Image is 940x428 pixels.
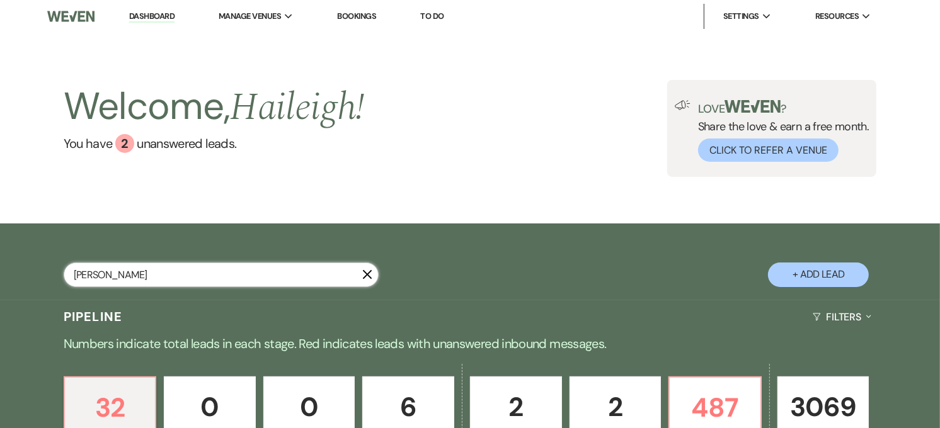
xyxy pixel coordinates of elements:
[768,262,869,287] button: + Add Lead
[723,10,759,23] span: Settings
[230,79,364,137] span: Haileigh !
[16,334,924,354] p: Numbers indicate total leads in each stage. Red indicates leads with unanswered inbound messages.
[219,10,281,23] span: Manage Venues
[64,80,365,134] h2: Welcome,
[47,3,95,30] img: Weven Logo
[808,300,876,334] button: Filters
[675,100,691,110] img: loud-speaker-illustration.svg
[420,11,444,21] a: To Do
[129,11,175,23] a: Dashboard
[370,386,446,428] p: 6
[698,100,869,115] p: Love ?
[725,100,781,113] img: weven-logo-green.svg
[64,308,123,325] h3: Pipeline
[691,100,869,162] div: Share the love & earn a free month.
[272,386,347,428] p: 0
[578,386,653,428] p: 2
[786,386,861,428] p: 3069
[172,386,248,428] p: 0
[815,10,859,23] span: Resources
[64,262,379,287] input: Search by name, event date, email address or phone number
[337,11,376,21] a: Bookings
[698,138,839,162] button: Click to Refer a Venue
[115,134,134,153] div: 2
[478,386,554,428] p: 2
[64,134,365,153] a: You have 2 unanswered leads.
